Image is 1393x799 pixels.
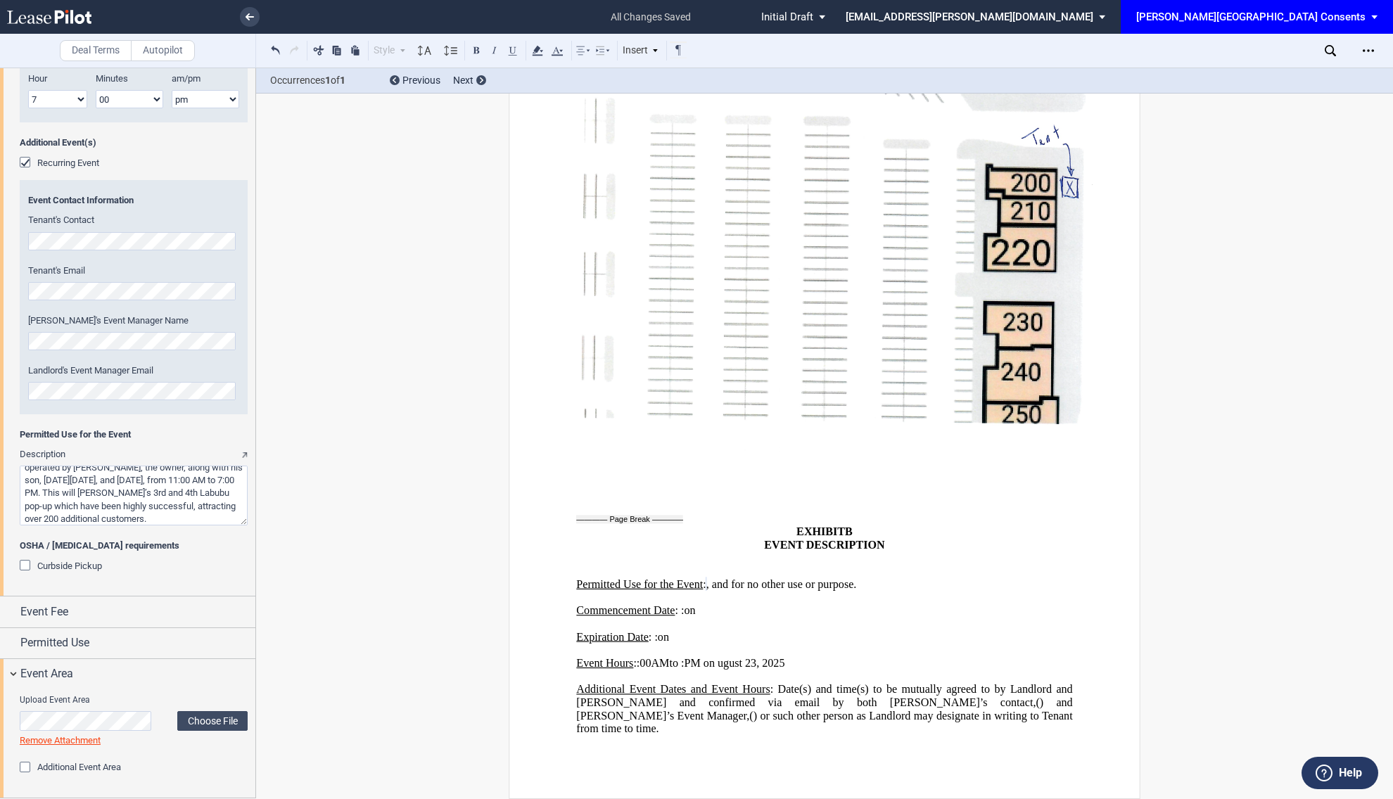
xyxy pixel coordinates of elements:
[37,561,102,571] span: Curbside Pickup
[390,74,440,88] div: Previous
[329,41,345,58] button: Copy
[669,656,678,669] span: to
[177,711,248,731] label: Choose File
[37,158,99,168] span: Recurring Event
[684,603,695,616] span: on
[267,41,284,58] button: Undo
[340,75,345,86] b: 1
[172,73,201,84] span: am/pm
[1357,39,1380,62] div: Open Lease options menu
[468,41,485,58] button: Bold
[675,603,678,616] span: :
[576,656,633,669] span: Event Hours
[486,41,503,58] button: Italic
[706,577,857,590] span: , and for no other use or purpose.
[1339,764,1362,782] label: Help
[576,683,1075,708] span: : Date(s) and time(s) to be mutually agreed to by Landlord and [PERSON_NAME] and confirmed via em...
[718,656,723,669] span: u
[1136,11,1366,23] div: [PERSON_NAME][GEOGRAPHIC_DATA] Consents
[1302,757,1378,789] button: Help
[20,156,99,170] md-checkbox: Recurring Event
[749,709,753,722] span: (
[621,41,661,60] div: Insert
[20,539,248,552] span: OSHA / [MEDICAL_DATA] requirements
[20,559,102,573] md-checkbox: Curbside Pickup
[20,735,101,746] a: Remove Attachment
[325,75,331,86] b: 1
[20,449,65,459] span: Description
[640,656,669,669] span: 00AM
[347,41,364,58] button: Paste
[131,40,195,61] label: Autopilot
[96,73,128,84] span: Minutes
[670,41,687,58] button: Toggle Control Characters
[453,75,473,86] span: Next
[845,525,853,537] span: B
[576,603,675,616] span: Commencement Date
[576,630,649,643] span: Expiration Date
[761,11,813,23] span: Initial Draft
[28,265,85,276] span: Tenant's Email
[28,194,239,207] span: Event Contact Information
[633,656,636,669] span: :
[764,538,884,551] span: EVENT DESCRIPTION
[654,630,657,643] span: :
[703,577,706,590] span: :
[796,525,845,537] span: EXHIBIT
[649,630,651,643] span: :
[20,603,68,620] span: Event Fee
[576,577,703,590] span: Permitted Use for the Event
[402,75,440,86] span: Previous
[453,74,486,88] div: Next
[37,762,121,772] span: Additional Event Area
[310,41,327,58] button: Cut
[20,694,248,706] span: Upload Event Area
[723,656,784,669] span: gust 23, 2025
[637,656,640,669] span: :
[28,365,153,376] span: Landlord's Event Manager Email
[576,683,770,696] span: Additional Event Dates and Event Hours
[241,452,248,458] img: popout_long_text.png
[270,73,379,88] span: Occurrences of
[504,41,521,58] button: Underline
[604,2,698,32] span: all changes saved
[20,665,73,682] span: Event Area
[20,634,89,651] span: Permitted Use
[20,761,121,775] md-checkbox: Additional Event Area
[1036,696,1039,708] span: (
[28,315,189,326] span: [PERSON_NAME]'s Event Manager Name
[576,709,1075,734] span: ) or such other person as Landlord may designate in writing to Tenant from time to time.
[28,215,94,225] span: Tenant's Contact
[20,136,248,149] span: Additional Event(s)
[20,428,248,441] span: Permitted Use for the Event
[681,656,684,669] span: :
[28,73,47,84] span: Hour
[685,656,715,669] span: PM on
[576,696,1075,721] span: ) and [PERSON_NAME]’s Event Manager,
[658,630,669,643] span: on
[60,40,132,61] label: Deal Terms
[681,603,684,616] span: :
